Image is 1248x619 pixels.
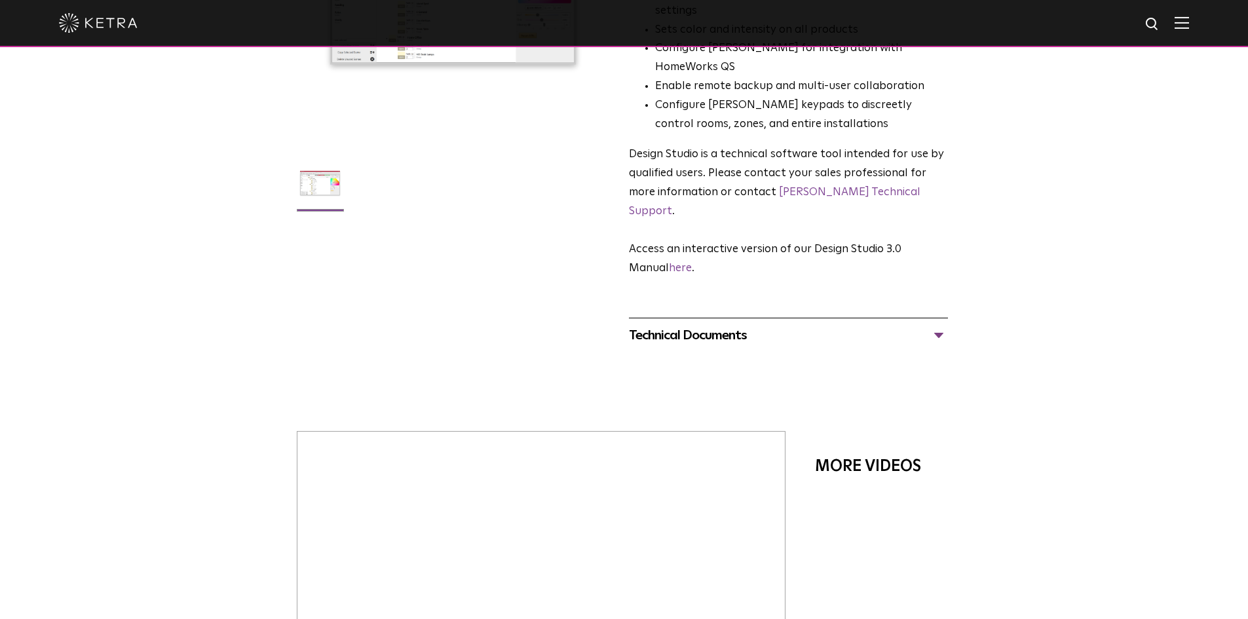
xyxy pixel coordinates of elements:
[629,145,948,221] p: Design Studio is a technical software tool intended for use by qualified users. Please contact yo...
[655,77,948,96] li: Enable remote backup and multi-user collaboration
[629,325,948,346] div: Technical Documents
[1144,16,1161,33] img: search icon
[655,39,948,77] li: Configure [PERSON_NAME] for integration with HomeWorks QS
[629,187,920,217] a: [PERSON_NAME] Technical Support
[59,13,138,33] img: ketra-logo-2019-white
[655,96,948,134] li: Configure [PERSON_NAME] keypads to discreetly control rooms, zones, and entire installations
[669,263,692,274] a: here
[629,240,948,278] p: Access an interactive version of our Design Studio 3.0 Manual .
[295,158,345,218] img: DS-2.0
[1175,16,1189,29] img: Hamburger%20Nav.svg
[815,451,932,482] div: More Videos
